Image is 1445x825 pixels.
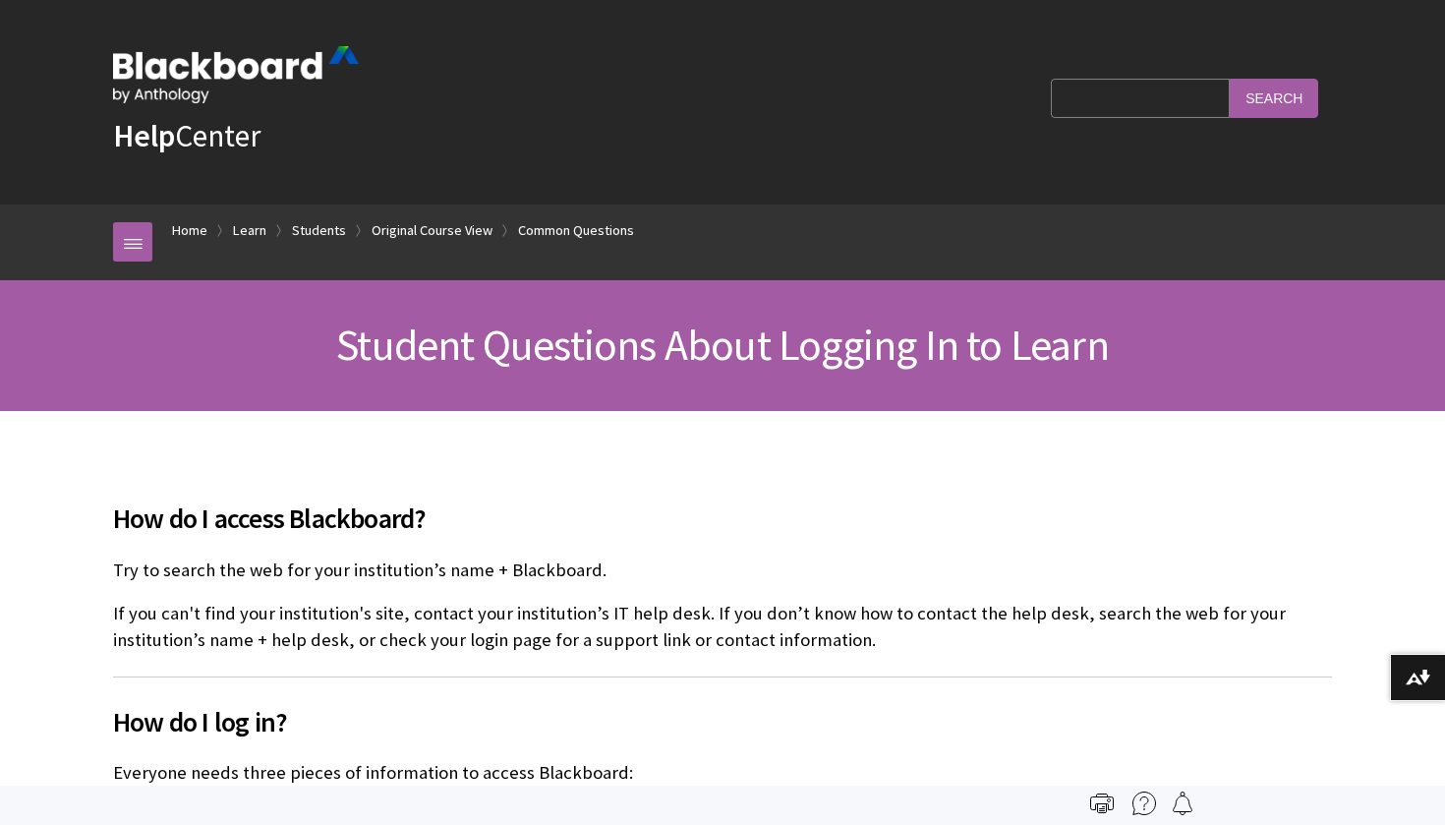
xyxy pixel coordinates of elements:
img: Blackboard by Anthology [113,46,359,103]
img: More help [1132,792,1156,815]
img: Print [1090,792,1114,815]
p: Try to search the web for your institution’s name + Blackboard. [113,558,1332,583]
input: Search [1230,79,1318,117]
a: Common Questions [518,218,634,243]
span: How do I log in? [113,701,1332,742]
span: Student Questions About Logging In to Learn [336,318,1109,372]
a: Original Course View [372,218,492,243]
a: Home [172,218,207,243]
a: HelpCenter [113,116,260,155]
p: If you can't find your institution's site, contact your institution’s IT help desk. If you don’t ... [113,601,1332,652]
span: How do I access Blackboard? [113,498,1332,539]
a: Learn [233,218,266,243]
strong: Help [113,116,175,155]
img: Follow this page [1171,792,1194,815]
a: Students [292,218,346,243]
p: Everyone needs three pieces of information to access Blackboard: [113,760,1332,786]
